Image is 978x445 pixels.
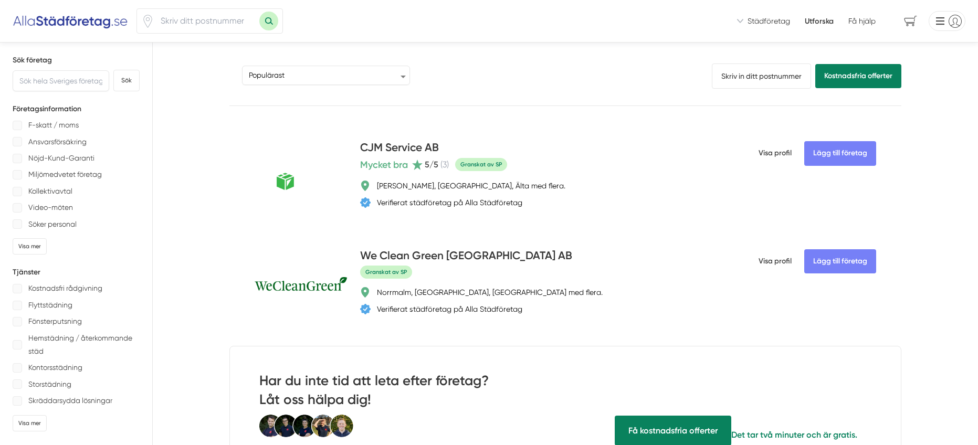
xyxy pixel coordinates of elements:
img: Alla Städföretag [13,13,128,29]
a: Skriv in ditt postnummer [712,63,811,89]
button: Sök med postnummer [259,12,278,30]
span: Mycket bra [360,157,408,172]
p: Söker personal [28,218,77,231]
h5: Sök företag [13,55,140,66]
span: 5 /5 [425,160,438,169]
div: Verifierat städföretag på Alla Städföretag [377,304,522,314]
img: Smartproduktion Personal [259,414,354,438]
span: Granskat av SP [360,266,412,279]
p: Hemstädning / återkommande städ [28,332,140,358]
div: Norrmalm, [GEOGRAPHIC_DATA], [GEOGRAPHIC_DATA] med flera. [377,287,603,298]
img: We Clean Green Sweden AB [255,277,348,291]
p: F-skatt / moms [28,119,79,132]
: Lägg till företag [804,249,876,273]
div: Verifierat städföretag på Alla Städföretag [377,197,522,208]
h5: Tjänster [13,267,140,278]
: Lägg till företag [804,141,876,165]
span: Visa profil [759,140,792,167]
p: Skräddarsydda lösningar [28,394,112,407]
div: Visa mer [13,238,47,255]
button: Sök [113,70,140,91]
a: Kostnadsfria offerter [815,64,901,88]
svg: Pin / Karta [141,15,154,28]
div: Visa mer [13,415,47,431]
p: Det tar två minuter och är gratis. [731,428,857,441]
p: Kontorsstädning [28,361,82,374]
h4: We Clean Green [GEOGRAPHIC_DATA] AB [360,248,572,265]
p: Video-möten [28,201,73,214]
span: Städföretag [748,16,790,26]
span: navigation-cart [897,12,924,30]
p: Miljömedvetet företag [28,168,102,181]
p: Kostnadsfri rådgivning [28,282,102,295]
input: Skriv ditt postnummer [154,9,259,33]
p: Storstädning [28,378,71,391]
h4: CJM Service AB [360,140,439,157]
span: Få hjälp [848,16,876,26]
p: Fönsterputsning [28,315,82,328]
span: Granskat av SP [455,158,507,171]
div: [PERSON_NAME], [GEOGRAPHIC_DATA], Älta med flera. [377,181,565,191]
p: Ansvarsförsäkring [28,135,87,149]
span: ( 3 ) [440,160,449,169]
img: CJM Service AB [255,162,348,192]
a: Utforska [805,16,834,26]
span: Klicka för att använda din position. [141,15,154,28]
input: Sök hela Sveriges företag här... [13,70,109,91]
h2: Har du inte tid att leta efter företag? Låt oss hälpa dig! [259,372,530,414]
span: Visa profil [759,248,792,275]
p: Kollektivavtal [28,185,72,198]
p: Flyttstädning [28,299,72,312]
h5: Företagsinformation [13,104,140,114]
p: Nöjd-Kund-Garanti [28,152,94,165]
